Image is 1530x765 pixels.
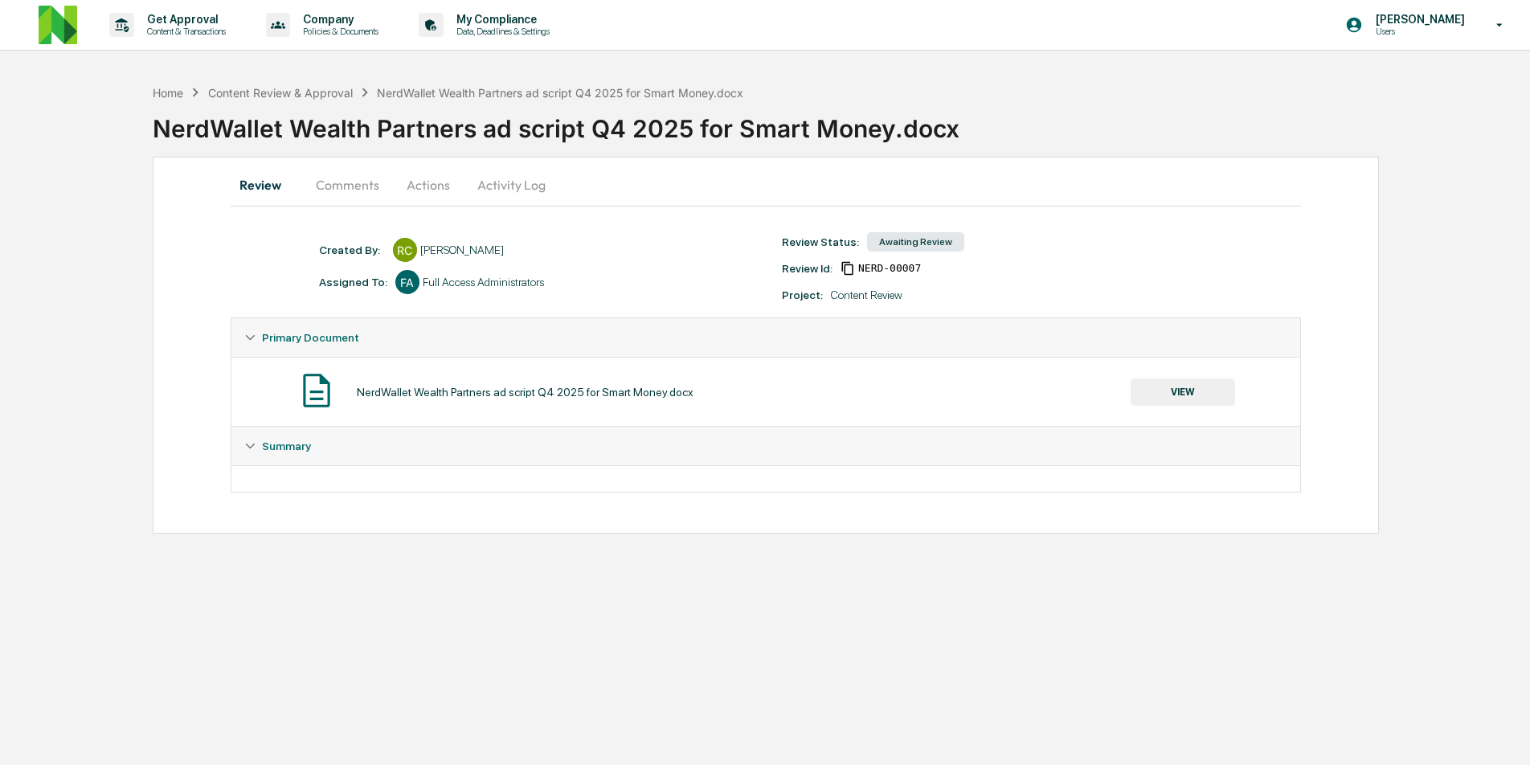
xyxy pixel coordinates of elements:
p: Data, Deadlines & Settings [444,26,558,37]
div: Home [153,86,183,100]
div: Created By: ‎ ‎ [319,243,385,256]
span: Primary Document [262,331,359,344]
div: Primary Document [231,318,1301,357]
p: Content & Transactions [134,26,234,37]
div: Content Review & Approval [208,86,353,100]
p: Policies & Documents [290,26,387,37]
div: Primary Document [231,357,1301,426]
div: [PERSON_NAME] [420,243,504,256]
div: NerdWallet Wealth Partners ad script Q4 2025 for Smart Money.docx [377,86,743,100]
div: Assigned To: [319,276,387,288]
span: 5b9b3245-9ebe-4cab-bfce-23b0d904fa47 [858,262,921,275]
p: [PERSON_NAME] [1363,13,1473,26]
div: Review Status: [782,235,859,248]
div: Full Access Administrators [423,276,544,288]
button: Activity Log [464,166,558,204]
img: Document Icon [297,370,337,411]
p: Users [1363,26,1473,37]
div: secondary tabs example [231,166,1302,204]
p: Company [290,13,387,26]
p: My Compliance [444,13,558,26]
div: RC [393,238,417,262]
button: Comments [303,166,392,204]
button: Review [231,166,303,204]
div: Summary [231,465,1301,492]
div: Summary [231,427,1301,465]
div: FA [395,270,419,294]
img: logo [39,6,77,44]
div: NerdWallet Wealth Partners ad script Q4 2025 for Smart Money.docx [357,386,693,399]
span: Summary [262,440,311,452]
p: Get Approval [134,13,234,26]
div: Review Id: [782,262,832,275]
button: Actions [392,166,464,204]
div: Content Review [831,288,902,301]
div: Awaiting Review [867,232,964,252]
div: NerdWallet Wealth Partners ad script Q4 2025 for Smart Money.docx [153,101,1530,143]
div: Project: [782,288,823,301]
button: VIEW [1131,378,1235,406]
